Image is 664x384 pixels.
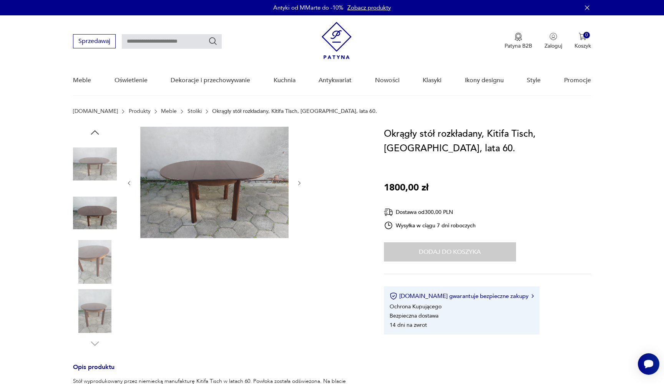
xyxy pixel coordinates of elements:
[384,207,393,217] img: Ikona dostawy
[73,191,117,235] img: Zdjęcie produktu Okrągły stół rozkładany, Kitifa Tisch, Niemcy, lata 60.
[574,33,591,50] button: 0Koszyk
[273,4,344,12] p: Antyki od MMarte do -10%
[319,66,352,95] a: Antykwariat
[527,66,541,95] a: Style
[188,108,202,114] a: Stoliki
[140,127,289,238] img: Zdjęcie produktu Okrągły stół rozkładany, Kitifa Tisch, Niemcy, lata 60.
[505,42,532,50] p: Patyna B2B
[515,33,522,41] img: Ikona medalu
[583,32,590,38] div: 0
[505,33,532,50] button: Patyna B2B
[423,66,442,95] a: Klasyki
[208,36,217,46] button: Szukaj
[73,142,117,186] img: Zdjęcie produktu Okrągły stół rozkładany, Kitifa Tisch, Niemcy, lata 60.
[375,66,400,95] a: Nowości
[73,365,365,377] h3: Opis produktu
[564,66,591,95] a: Promocje
[390,303,442,310] li: Ochrona Kupującego
[322,22,352,59] img: Patyna - sklep z meblami i dekoracjami vintage
[73,66,91,95] a: Meble
[347,4,391,12] a: Zobacz produkty
[638,353,659,375] iframe: Smartsupp widget button
[384,221,476,230] div: Wysyłka w ciągu 7 dni roboczych
[73,289,117,333] img: Zdjęcie produktu Okrągły stół rozkładany, Kitifa Tisch, Niemcy, lata 60.
[390,292,534,300] button: [DOMAIN_NAME] gwarantuje bezpieczne zakupy
[549,33,557,40] img: Ikonka użytkownika
[390,292,397,300] img: Ikona certyfikatu
[505,33,532,50] a: Ikona medaluPatyna B2B
[390,321,427,329] li: 14 dni na zwrot
[384,207,476,217] div: Dostawa od 300,00 PLN
[390,312,438,319] li: Bezpieczna dostawa
[212,108,377,114] p: Okrągły stół rozkładany, Kitifa Tisch, [GEOGRAPHIC_DATA], lata 60.
[465,66,504,95] a: Ikony designu
[384,127,591,156] h1: Okrągły stół rozkładany, Kitifa Tisch, [GEOGRAPHIC_DATA], lata 60.
[171,66,250,95] a: Dekoracje i przechowywanie
[544,33,562,50] button: Zaloguj
[129,108,151,114] a: Produkty
[544,42,562,50] p: Zaloguj
[73,240,117,284] img: Zdjęcie produktu Okrągły stół rozkładany, Kitifa Tisch, Niemcy, lata 60.
[73,108,118,114] a: [DOMAIN_NAME]
[574,42,591,50] p: Koszyk
[531,294,534,298] img: Ikona strzałki w prawo
[274,66,295,95] a: Kuchnia
[115,66,148,95] a: Oświetlenie
[73,39,116,45] a: Sprzedawaj
[161,108,177,114] a: Meble
[579,33,586,40] img: Ikona koszyka
[73,34,116,48] button: Sprzedawaj
[384,180,428,195] p: 1800,00 zł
